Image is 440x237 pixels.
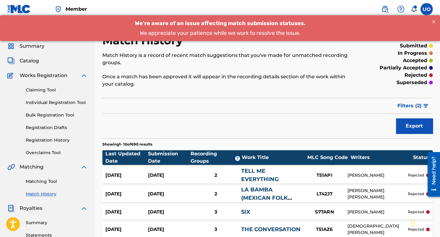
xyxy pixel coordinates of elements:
span: Matching [20,163,44,171]
img: search [381,6,389,13]
iframe: Resource Center [423,149,440,200]
a: SummarySummary [7,43,44,50]
span: ? [235,156,240,161]
div: 2 [190,191,241,198]
a: Registration Drafts [26,124,88,131]
a: Match History [26,191,88,197]
a: Public Search [379,3,391,15]
a: CatalogCatalog [7,57,39,65]
a: Matching Tool [26,178,88,185]
p: rejected [408,191,424,197]
p: rejected [408,172,424,178]
div: Writers [350,154,413,161]
div: [DATE] [148,172,190,179]
div: Drag [411,214,415,232]
div: [DATE] [148,209,190,216]
a: Registration History [26,137,88,143]
img: MLC Logo [7,5,31,13]
div: [DATE] [105,209,148,216]
img: expand [80,163,88,171]
div: Work Title [242,154,304,161]
div: 3 [190,226,241,233]
iframe: Chat Widget [409,208,440,237]
div: [DATE] [105,172,148,179]
img: Royalties [7,205,15,212]
p: partially accepted [380,64,427,72]
span: We appreciate your patience while we work to resolve the issue. [140,14,301,21]
div: T51API [302,172,347,179]
a: Overclaims Tool [26,150,88,156]
img: Catalog [7,57,15,65]
p: superseded [396,79,427,86]
img: help [397,6,404,13]
a: Summary [26,220,88,226]
img: Top Rightsholder [55,6,62,13]
a: LA BAMBA (MEXICAN FOLK SONG) [241,186,288,209]
span: We’re aware of an issue affecting match submission statuses. [135,5,305,11]
div: [DATE] [105,226,148,233]
div: [PERSON_NAME] [347,209,408,215]
div: Submission Date [148,150,191,165]
span: Filters ( 2 ) [397,102,422,109]
div: [DATE] [105,191,148,198]
a: Individual Registration Tool [26,99,88,106]
img: Matching [7,163,15,171]
div: [PERSON_NAME] [347,172,408,179]
a: SIX [241,209,250,215]
div: [DATE] [148,226,190,233]
div: MLC Song Code [304,154,350,161]
img: filter [423,104,428,108]
a: Claiming Tool [26,87,88,93]
div: [DEMOGRAPHIC_DATA][PERSON_NAME] [347,223,408,236]
div: Help [395,3,407,15]
div: S77ARN [302,209,347,216]
p: submitted [400,42,427,50]
img: Works Registration [7,72,15,79]
a: TELL ME EVERYTHING [241,168,279,183]
p: rejected [408,227,424,232]
p: accepted [403,57,427,64]
div: LT42J7 [302,191,347,198]
a: THE CONVERSATION [241,226,301,233]
img: Summary [7,43,15,50]
a: Bulk Registration Tool [26,112,88,118]
div: Recording Groups [191,150,242,165]
span: Member [66,6,87,13]
p: rejected [408,209,424,215]
p: rejected [404,72,427,79]
div: Last Updated Date [105,150,148,165]
p: in progress [398,50,427,57]
div: [PERSON_NAME] [PERSON_NAME] [347,187,408,200]
div: User Menu [420,3,433,15]
span: Works Registration [20,72,67,79]
button: Filters (2) [394,98,433,113]
button: Export [396,118,433,134]
p: Once a match has been approved it will appear in the recording details section of the work within... [102,73,357,88]
div: 3 [190,209,241,216]
p: Match History is a record of recent match suggestions that you've made for unmatched recording gr... [102,52,357,66]
div: T51AZ6 [302,226,347,233]
p: Showing 1 - 10 of 690 results [102,142,152,147]
img: expand [80,205,88,212]
div: Status [413,154,430,161]
div: 2 [190,172,241,179]
span: Summary [20,43,44,50]
span: Catalog [20,57,39,65]
img: expand [80,72,88,79]
div: Notifications [411,6,417,12]
span: Royalties [20,205,42,212]
div: [DATE] [148,191,190,198]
